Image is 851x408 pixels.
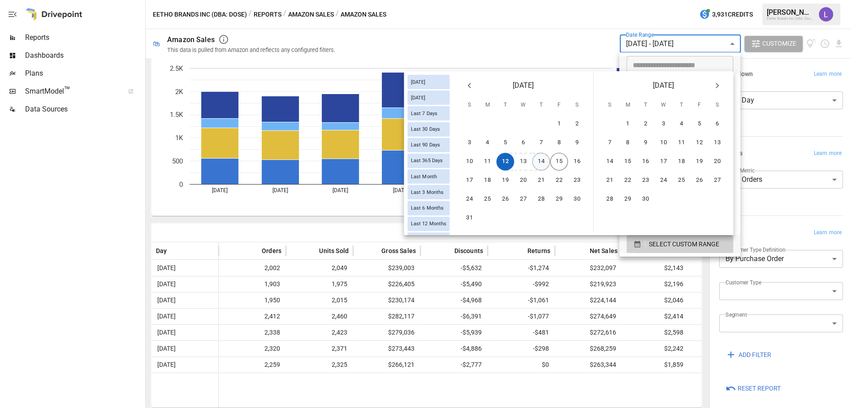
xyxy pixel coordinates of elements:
[708,134,726,152] button: 13
[601,96,618,114] span: Sunday
[568,153,586,171] button: 16
[673,96,689,114] span: Thursday
[514,134,532,152] button: 6
[407,111,441,116] span: Last 7 Days
[407,122,449,137] div: Last 30 Days
[649,239,719,250] span: SELECT CUSTOM RANGE
[497,153,514,171] button: 12
[407,126,443,132] span: Last 30 Days
[407,232,449,247] div: Last Year
[673,172,691,189] button: 25
[691,96,707,114] span: Friday
[479,96,495,114] span: Monday
[708,172,726,189] button: 27
[460,77,478,94] button: Previous month
[407,174,440,180] span: Last Month
[533,96,549,114] span: Thursday
[514,172,532,189] button: 20
[653,79,674,92] span: [DATE]
[461,172,479,189] button: 17
[514,190,532,208] button: 27
[568,172,586,189] button: 23
[691,172,708,189] button: 26
[407,221,449,227] span: Last 12 Months
[619,115,637,133] button: 1
[550,153,568,171] button: 15
[550,115,568,133] button: 1
[637,172,655,189] button: 23
[709,96,725,114] span: Saturday
[497,172,514,189] button: 19
[568,190,586,208] button: 30
[673,134,691,152] button: 11
[691,115,708,133] button: 5
[479,134,497,152] button: 4
[407,189,447,195] span: Last 3 Months
[568,134,586,152] button: 9
[407,185,449,199] div: Last 3 Months
[619,153,637,171] button: 15
[601,190,619,208] button: 28
[691,153,708,171] button: 19
[655,153,673,171] button: 17
[619,172,637,189] button: 22
[691,134,708,152] button: 12
[673,115,691,133] button: 4
[708,77,726,94] button: Next month
[497,190,514,208] button: 26
[532,134,550,152] button: 7
[601,134,619,152] button: 7
[619,96,635,114] span: Monday
[515,96,531,114] span: Wednesday
[655,134,673,152] button: 10
[637,153,655,171] button: 16
[407,90,449,105] div: [DATE]
[601,172,619,189] button: 21
[673,153,691,171] button: 18
[513,79,534,92] span: [DATE]
[461,190,479,208] button: 24
[550,172,568,189] button: 22
[551,96,567,114] span: Friday
[407,75,449,89] div: [DATE]
[532,153,550,171] button: 14
[407,158,446,163] span: Last 365 Days
[514,153,532,171] button: 13
[407,142,443,148] span: Last 90 Days
[479,172,497,189] button: 18
[619,190,637,208] button: 29
[550,134,568,152] button: 8
[568,115,586,133] button: 2
[407,95,429,101] span: [DATE]
[601,153,619,171] button: 14
[479,153,497,171] button: 11
[407,138,449,152] div: Last 90 Days
[461,96,477,114] span: Sunday
[461,153,479,171] button: 10
[569,96,585,114] span: Saturday
[708,115,726,133] button: 6
[407,106,449,120] div: Last 7 Days
[407,205,447,211] span: Last 6 Months
[532,190,550,208] button: 28
[461,209,479,227] button: 31
[655,172,673,189] button: 24
[637,190,655,208] button: 30
[407,79,429,85] span: [DATE]
[637,134,655,152] button: 9
[626,235,733,253] button: SELECT CUSTOM RANGE
[407,169,449,184] div: Last Month
[619,134,637,152] button: 8
[407,217,449,231] div: Last 12 Months
[655,96,671,114] span: Wednesday
[637,96,653,114] span: Tuesday
[637,115,655,133] button: 2
[479,190,497,208] button: 25
[407,154,449,168] div: Last 365 Days
[532,172,550,189] button: 21
[550,190,568,208] button: 29
[708,153,726,171] button: 20
[655,115,673,133] button: 3
[497,134,514,152] button: 5
[407,201,449,215] div: Last 6 Months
